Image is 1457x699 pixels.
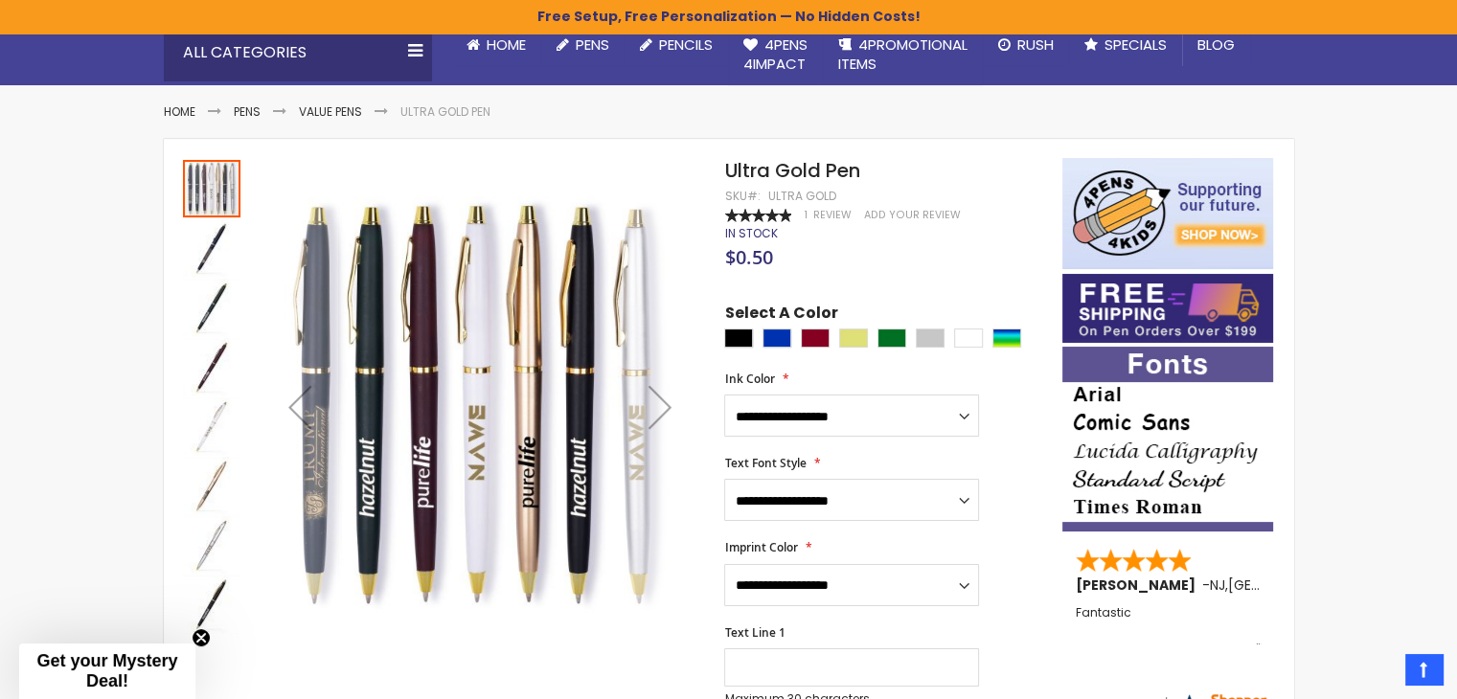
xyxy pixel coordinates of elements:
span: 4Pens 4impact [743,34,808,74]
div: Ultra Gold [767,189,835,204]
strong: SKU [724,188,760,204]
span: Rush [1017,34,1054,55]
img: Ultra Gold Pen [183,575,240,633]
span: [PERSON_NAME] [1076,575,1202,595]
div: Ultra Gold Pen [183,277,242,336]
img: Free shipping on orders over $199 [1062,274,1273,343]
a: Add Your Review [863,208,960,222]
span: Home [487,34,526,55]
span: [GEOGRAPHIC_DATA] [1228,575,1369,595]
img: Ultra Gold Pen [261,186,698,623]
span: 1 [804,208,807,222]
span: $0.50 [724,244,772,270]
div: Assorted [992,328,1021,348]
span: Text Line 1 [724,624,785,641]
div: Get your Mystery Deal!Close teaser [19,643,195,699]
div: Availability [724,226,777,241]
div: Ultra Gold Pen [183,455,242,514]
img: Ultra Gold Pen [183,516,240,574]
div: Ultra Gold Pen [183,336,242,395]
a: Pens [541,24,625,66]
div: Ultra Gold Pen [183,158,242,217]
span: Specials [1104,34,1167,55]
img: Ultra Gold Pen [183,457,240,514]
span: NJ [1210,575,1225,595]
span: - , [1202,575,1369,595]
a: Top [1405,654,1443,685]
a: Home [164,103,195,120]
a: Blog [1182,24,1250,66]
div: Blue [763,328,791,348]
div: 100% [724,209,791,222]
div: Ultra Gold Pen [183,217,242,277]
div: All Categories [164,24,432,81]
a: 1 Review [804,208,854,222]
div: Green [877,328,906,348]
a: 4Pens4impact [728,24,823,86]
div: Burgundy [801,328,830,348]
a: Home [451,24,541,66]
div: Ultra Gold Pen [183,514,242,574]
div: Gold [839,328,868,348]
a: Pencils [625,24,728,66]
img: 4pens 4 kids [1062,158,1273,269]
span: Pencils [659,34,713,55]
a: Rush [983,24,1069,66]
span: Select A Color [724,303,837,328]
div: Ultra Gold Pen [183,395,242,455]
span: Get your Mystery Deal! [36,651,177,690]
span: Pens [576,34,609,55]
span: Ultra Gold Pen [724,157,859,184]
div: Silver [916,328,945,348]
span: 4PROMOTIONAL ITEMS [838,34,968,74]
button: Close teaser [192,628,211,647]
img: Ultra Gold Pen [183,338,240,395]
img: font-personalization-examples [1062,347,1273,531]
span: Ink Color [724,371,774,387]
span: Imprint Color [724,539,797,555]
span: Text Font Style [724,455,806,471]
div: Black [724,328,753,348]
img: Ultra Gold Pen [183,219,240,277]
div: Ultra Gold Pen [183,574,240,633]
img: Ultra Gold Pen [183,397,240,455]
div: Fantastic [1076,606,1262,647]
span: Review [812,208,851,222]
img: Ultra Gold Pen [183,279,240,336]
div: White [954,328,983,348]
div: Previous [262,158,338,655]
span: In stock [724,225,777,241]
li: Ultra Gold Pen [400,104,490,120]
a: Specials [1069,24,1182,66]
div: Next [622,158,698,655]
a: 4PROMOTIONALITEMS [823,24,983,86]
span: Blog [1197,34,1235,55]
a: Value Pens [299,103,362,120]
a: Pens [234,103,261,120]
